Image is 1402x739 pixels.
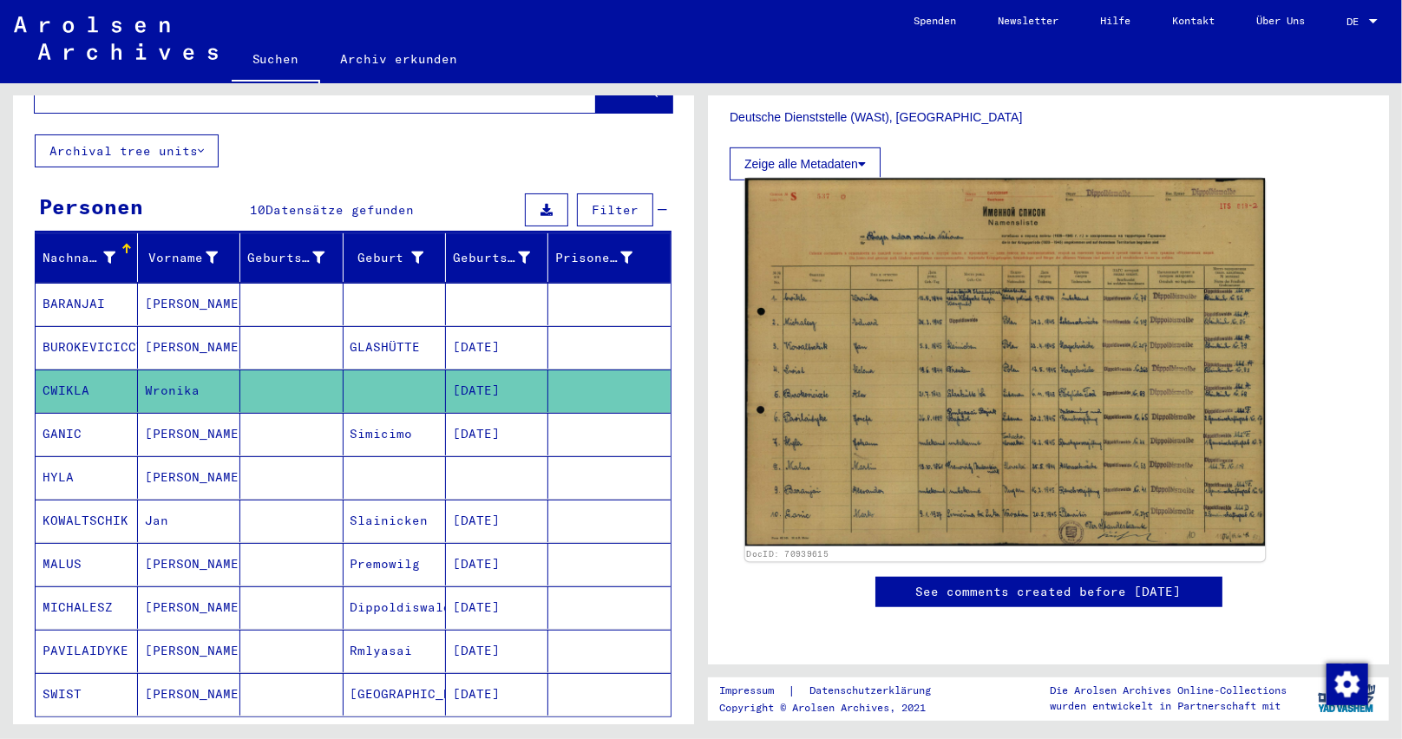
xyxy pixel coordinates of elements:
[145,249,218,267] div: Vorname
[555,244,654,271] div: Prisoner #
[138,413,240,455] mat-cell: [PERSON_NAME]
[548,233,671,282] mat-header-cell: Prisoner #
[43,249,115,267] div: Nachname
[446,543,548,585] mat-cell: [DATE]
[453,249,530,267] div: Geburtsdatum
[1050,683,1287,698] p: Die Arolsen Archives Online-Collections
[36,456,138,499] mat-cell: HYLA
[344,413,446,455] mat-cell: Simicimo
[719,700,952,716] p: Copyright © Arolsen Archives, 2021
[446,233,548,282] mat-header-cell: Geburtsdatum
[138,369,240,412] mat-cell: Wronika
[446,630,548,672] mat-cell: [DATE]
[39,191,143,222] div: Personen
[36,283,138,325] mat-cell: BARANJAI
[730,147,881,180] button: Zeige alle Metadaten
[43,244,137,271] div: Nachname
[719,682,788,700] a: Impressum
[446,500,548,542] mat-cell: [DATE]
[592,202,639,218] span: Filter
[745,179,1266,547] img: 001.jpg
[1326,663,1367,704] div: Zustimmung ändern
[265,202,414,218] span: Datensätze gefunden
[247,249,324,267] div: Geburtsname
[14,16,218,60] img: Arolsen_neg.svg
[36,413,138,455] mat-cell: GANIC
[250,202,265,218] span: 10
[577,193,653,226] button: Filter
[916,583,1182,601] a: See comments created before [DATE]
[36,233,138,282] mat-header-cell: Nachname
[240,233,343,282] mat-header-cell: Geburtsname
[344,500,446,542] mat-cell: Slainicken
[138,543,240,585] mat-cell: [PERSON_NAME]
[746,549,829,559] a: DocID: 70939615
[1314,677,1379,720] img: yv_logo.png
[344,630,446,672] mat-cell: Rmlyasai
[1050,698,1287,714] p: wurden entwickelt in Partnerschaft mit
[350,244,445,271] div: Geburt‏
[138,233,240,282] mat-header-cell: Vorname
[36,630,138,672] mat-cell: PAVILAIDYKE
[36,586,138,629] mat-cell: MICHALESZ
[796,682,952,700] a: Datenschutzerklärung
[446,413,548,455] mat-cell: [DATE]
[36,673,138,716] mat-cell: SWIST
[1327,664,1368,705] img: Zustimmung ändern
[446,326,548,369] mat-cell: [DATE]
[446,586,548,629] mat-cell: [DATE]
[247,244,346,271] div: Geburtsname
[350,249,423,267] div: Geburt‏
[344,543,446,585] mat-cell: Premowilg
[232,38,320,83] a: Suchen
[1346,16,1366,28] span: DE
[446,369,548,412] mat-cell: [DATE]
[730,108,1367,127] p: Deutsche Dienststelle (WASt), [GEOGRAPHIC_DATA]
[138,630,240,672] mat-cell: [PERSON_NAME]
[138,283,240,325] mat-cell: [PERSON_NAME]
[344,586,446,629] mat-cell: Dippoldiswalde
[446,673,548,716] mat-cell: [DATE]
[344,233,446,282] mat-header-cell: Geburt‏
[453,244,552,271] div: Geburtsdatum
[719,682,952,700] div: |
[138,673,240,716] mat-cell: [PERSON_NAME]
[36,369,138,412] mat-cell: CWIKLA
[138,326,240,369] mat-cell: [PERSON_NAME]
[138,586,240,629] mat-cell: [PERSON_NAME]
[145,244,239,271] div: Vorname
[35,134,219,167] button: Archival tree units
[344,673,446,716] mat-cell: [GEOGRAPHIC_DATA]
[36,543,138,585] mat-cell: MALUS
[320,38,479,80] a: Archiv erkunden
[36,326,138,369] mat-cell: BUROKEVICICCTE
[138,456,240,499] mat-cell: [PERSON_NAME]
[138,500,240,542] mat-cell: Jan
[555,249,632,267] div: Prisoner #
[36,500,138,542] mat-cell: KOWALTSCHIK
[344,326,446,369] mat-cell: GLASHÜTTE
